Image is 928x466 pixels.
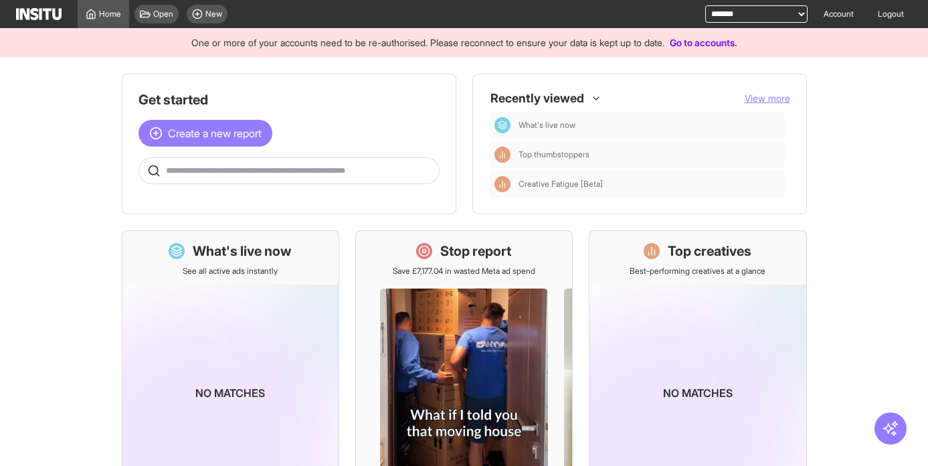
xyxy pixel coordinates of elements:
[191,37,664,48] span: One or more of your accounts need to be re-authorised. Please reconnect to ensure your data is ke...
[519,120,779,131] span: What's live now
[193,242,292,260] h1: What's live now
[519,179,603,189] span: Creative Fatigue [Beta]
[494,176,511,192] div: Insights
[393,266,535,277] p: Save £7,177.04 in wasted Meta ad spend
[745,92,790,105] button: View more
[440,242,511,260] h1: Stop report
[153,9,173,19] span: Open
[519,149,589,160] span: Top thumbstoppers
[668,242,751,260] h1: Top creatives
[168,125,262,141] span: Create a new report
[138,120,272,147] button: Create a new report
[630,266,765,277] p: Best-performing creatives at a glance
[519,149,779,160] span: Top thumbstoppers
[494,147,511,163] div: Insights
[205,9,222,19] span: New
[99,9,121,19] span: Home
[138,90,440,109] h1: Get started
[663,385,733,401] p: No matches
[745,92,790,104] span: View more
[519,120,575,131] span: What's live now
[519,179,779,189] span: Creative Fatigue [Beta]
[494,117,511,133] div: Dashboard
[183,266,278,277] p: See all active ads instantly
[195,385,265,401] p: No matches
[670,37,737,48] a: Go to accounts.
[16,8,62,20] img: Logo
